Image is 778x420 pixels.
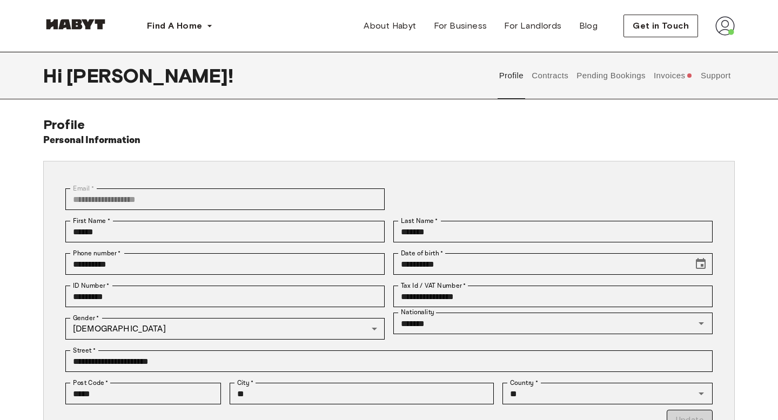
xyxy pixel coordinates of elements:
span: Blog [579,19,598,32]
span: For Landlords [504,19,561,32]
label: Country [510,378,538,388]
span: For Business [434,19,487,32]
label: Gender [73,313,99,323]
label: Tax Id / VAT Number [401,281,466,290]
span: [PERSON_NAME] ! [66,64,233,87]
button: Support [699,52,732,99]
div: [DEMOGRAPHIC_DATA] [65,318,385,340]
label: Last Name [401,216,438,226]
label: Post Code [73,378,109,388]
label: City [237,378,254,388]
label: Phone number [73,248,121,258]
label: ID Number [73,281,109,290]
img: avatar [715,16,735,36]
button: Choose date, selected date is Jul 30, 1999 [690,253,712,275]
a: For Landlords [495,15,570,37]
h6: Personal Information [43,133,141,148]
button: Get in Touch [623,15,698,37]
div: user profile tabs [495,52,735,99]
button: Open [694,386,709,401]
label: Nationality [401,308,434,317]
a: About Habyt [355,15,425,37]
button: Invoices [652,52,694,99]
button: Profile [498,52,525,99]
button: Pending Bookings [575,52,647,99]
button: Open [694,316,709,331]
button: Contracts [531,52,570,99]
button: Find A Home [138,15,222,37]
a: Blog [571,15,607,37]
span: About Habyt [364,19,416,32]
span: Get in Touch [633,19,689,32]
img: Habyt [43,19,108,30]
span: Profile [43,117,85,132]
span: Hi [43,64,66,87]
label: Street [73,346,96,355]
a: For Business [425,15,496,37]
div: You can't change your email address at the moment. Please reach out to customer support in case y... [65,188,385,210]
label: First Name [73,216,110,226]
span: Find A Home [147,19,202,32]
label: Date of birth [401,248,443,258]
label: Email [73,184,94,193]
